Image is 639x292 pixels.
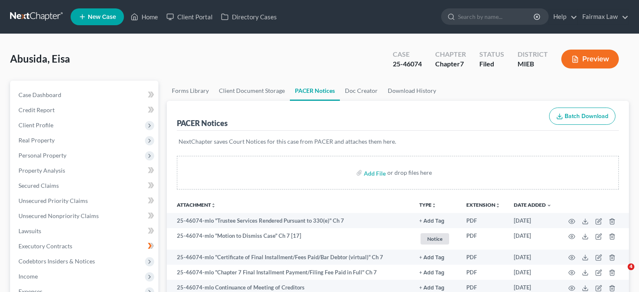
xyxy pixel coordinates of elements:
[12,178,158,193] a: Secured Claims
[549,9,577,24] a: Help
[507,250,558,265] td: [DATE]
[435,59,466,69] div: Chapter
[18,167,65,174] span: Property Analysis
[518,50,548,59] div: District
[419,232,453,246] a: Notice
[387,168,432,177] div: or drop files here
[628,263,634,270] span: 4
[458,9,535,24] input: Search by name...
[460,265,507,280] td: PDF
[12,224,158,239] a: Lawsuits
[419,284,453,292] a: + Add Tag
[419,217,453,225] a: + Add Tag
[460,213,507,228] td: PDF
[214,81,290,101] a: Client Document Storage
[211,203,216,208] i: unfold_more
[18,106,55,113] span: Credit Report
[495,203,500,208] i: unfold_more
[167,228,413,250] td: 25-46074-mlo "Motion to Dismiss Case" Ch 7 [17]
[10,53,70,65] span: Abusida, Eisa
[167,265,413,280] td: 25-46074-mlo "Chapter 7 Final Installment Payment/Filing Fee Paid in Full" Ch 7
[578,9,628,24] a: Fairmax Law
[419,268,453,276] a: + Add Tag
[18,121,53,129] span: Client Profile
[460,250,507,265] td: PDF
[393,59,422,69] div: 25-46074
[507,213,558,228] td: [DATE]
[479,50,504,59] div: Status
[18,258,95,265] span: Codebtors Insiders & Notices
[12,193,158,208] a: Unsecured Priority Claims
[514,202,552,208] a: Date Added expand_more
[419,203,437,208] button: TYPEunfold_more
[460,60,464,68] span: 7
[547,203,552,208] i: expand_more
[177,118,228,128] div: PACER Notices
[431,203,437,208] i: unfold_more
[18,152,66,159] span: Personal Property
[435,50,466,59] div: Chapter
[419,285,444,291] button: + Add Tag
[393,50,422,59] div: Case
[18,227,41,234] span: Lawsuits
[167,213,413,228] td: 25-46074-mlo "Trustee Services Rendered Pursuant to 330(e)" Ch 7
[12,163,158,178] a: Property Analysis
[18,137,55,144] span: Real Property
[383,81,441,101] a: Download History
[88,14,116,20] span: New Case
[179,137,617,146] p: NextChapter saves Court Notices for this case from PACER and attaches them here.
[518,59,548,69] div: MIEB
[340,81,383,101] a: Doc Creator
[479,59,504,69] div: Filed
[561,50,619,68] button: Preview
[12,239,158,254] a: Executory Contracts
[507,265,558,280] td: [DATE]
[18,182,59,189] span: Secured Claims
[610,263,631,284] iframe: Intercom live chat
[18,212,99,219] span: Unsecured Nonpriority Claims
[12,87,158,103] a: Case Dashboard
[421,233,449,245] span: Notice
[162,9,217,24] a: Client Portal
[18,197,88,204] span: Unsecured Priority Claims
[419,218,444,224] button: + Add Tag
[18,242,72,250] span: Executory Contracts
[177,202,216,208] a: Attachmentunfold_more
[167,81,214,101] a: Forms Library
[12,103,158,118] a: Credit Report
[460,228,507,250] td: PDF
[419,253,453,261] a: + Add Tag
[290,81,340,101] a: PACER Notices
[167,250,413,265] td: 25-46074-mlo "Certificate of Final Installment/Fees Paid/Bar Debtor (virtual)" Ch 7
[217,9,281,24] a: Directory Cases
[565,113,608,120] span: Batch Download
[12,208,158,224] a: Unsecured Nonpriority Claims
[419,255,444,260] button: + Add Tag
[466,202,500,208] a: Extensionunfold_more
[18,91,61,98] span: Case Dashboard
[419,270,444,276] button: + Add Tag
[126,9,162,24] a: Home
[549,108,615,125] button: Batch Download
[18,273,38,280] span: Income
[507,228,558,250] td: [DATE]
